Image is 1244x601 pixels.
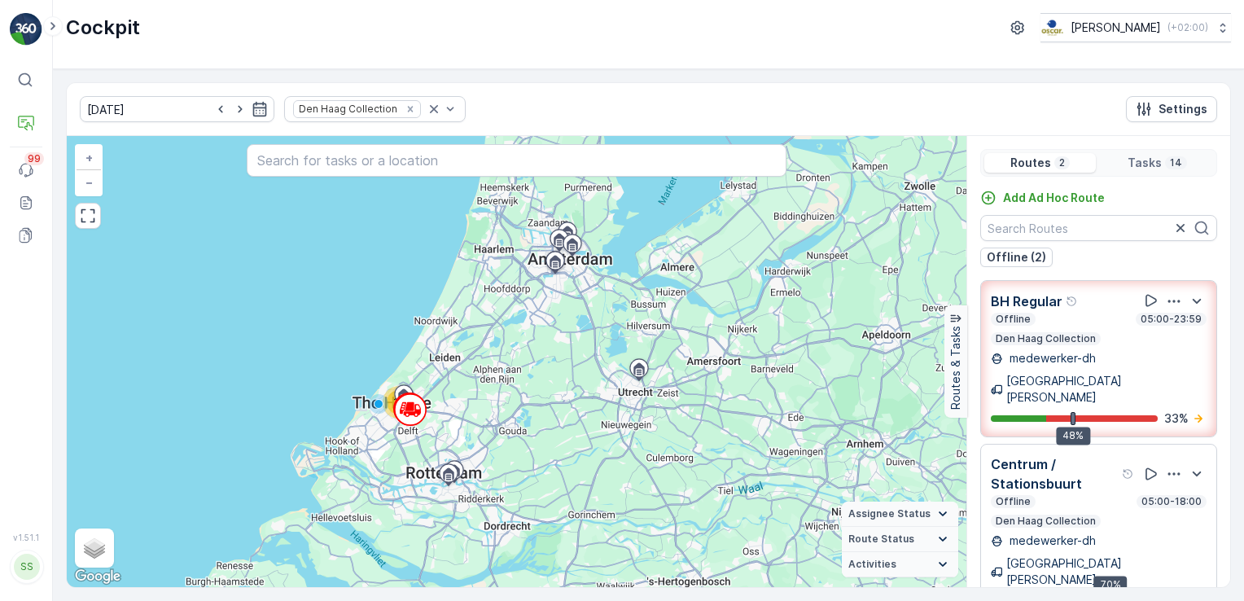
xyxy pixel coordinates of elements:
[948,327,964,410] p: Routes & Tasks
[994,515,1097,528] p: Den Haag Collection
[1006,350,1096,366] p: medewerker-dh
[980,248,1053,267] button: Offline (2)
[66,15,140,41] p: Cockpit
[848,533,914,546] span: Route Status
[1159,101,1207,117] p: Settings
[10,546,42,588] button: SS
[1122,467,1135,480] div: Help Tooltip Icon
[77,170,101,195] a: Zoom Out
[401,103,419,116] div: Remove Den Haag Collection
[1058,156,1067,169] p: 2
[247,144,786,177] input: Search for tasks or a location
[1056,427,1090,445] div: 48%
[71,566,125,587] a: Open this area in Google Maps (opens a new window)
[294,101,400,116] div: Den Haag Collection
[1094,576,1128,594] div: 70%
[1006,555,1207,588] p: [GEOGRAPHIC_DATA][PERSON_NAME]
[1006,373,1207,406] p: [GEOGRAPHIC_DATA][PERSON_NAME]
[987,249,1046,265] p: Offline (2)
[1126,96,1217,122] button: Settings
[1040,13,1231,42] button: [PERSON_NAME](+02:00)
[842,552,958,577] summary: Activities
[842,502,958,527] summary: Assignee Status
[1167,21,1208,34] p: ( +02:00 )
[14,554,40,580] div: SS
[994,313,1032,326] p: Offline
[980,190,1105,206] a: Add Ad Hoc Route
[848,507,931,520] span: Assignee Status
[71,566,125,587] img: Google
[991,454,1119,494] p: Centrum / Stationsbuurt
[1040,19,1064,37] img: basis-logo_rgb2x.png
[1139,313,1203,326] p: 05:00-23:59
[10,13,42,46] img: logo
[980,215,1217,241] input: Search Routes
[991,292,1062,311] p: BH Regular
[80,96,274,122] input: dd/mm/yyyy
[1168,156,1184,169] p: 14
[848,558,896,571] span: Activities
[1006,533,1096,549] p: medewerker-dh
[1066,295,1079,308] div: Help Tooltip Icon
[842,527,958,552] summary: Route Status
[994,495,1032,508] p: Offline
[85,175,94,189] span: −
[28,152,41,165] p: 99
[1140,495,1203,508] p: 05:00-18:00
[77,530,112,566] a: Layers
[1003,190,1105,206] p: Add Ad Hoc Route
[77,146,101,170] a: Zoom In
[10,154,42,186] a: 99
[1164,410,1189,427] p: 33 %
[85,151,93,165] span: +
[1128,155,1162,171] p: Tasks
[1071,20,1161,36] p: [PERSON_NAME]
[10,533,42,542] span: v 1.51.1
[994,332,1097,345] p: Den Haag Collection
[1010,155,1051,171] p: Routes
